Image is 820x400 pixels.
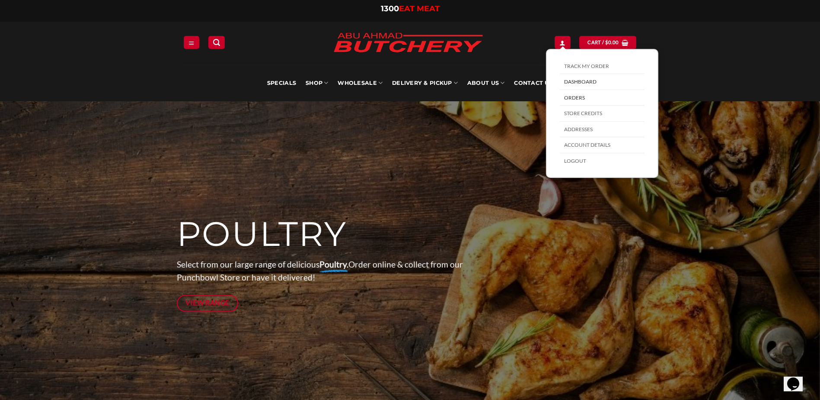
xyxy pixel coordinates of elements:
[514,65,553,101] a: Contact Us
[560,58,645,74] a: Track My Order
[467,65,504,101] a: About Us
[185,297,230,308] span: View Range
[399,4,440,13] span: EAT MEAT
[177,213,348,255] span: POULTRY
[587,39,619,46] span: Cart /
[306,65,328,101] a: SHOP
[267,65,296,101] a: Specials
[560,106,645,122] a: Store Credits
[560,153,645,169] a: Logout
[560,90,645,106] a: Orders
[184,36,199,48] a: Menu
[605,39,619,45] bdi: 0.00
[560,74,645,90] a: Dashboard
[319,259,348,269] strong: Poultry.
[555,36,570,48] a: My account
[208,36,225,48] a: Search
[381,4,399,13] span: 1300
[177,259,463,283] span: Select from our large range of delicious Order online & collect from our Punchbowl Store or have ...
[177,295,239,312] a: View Range
[784,365,811,391] iframe: chat widget
[381,4,440,13] a: 1300EAT MEAT
[392,65,458,101] a: Delivery & Pickup
[326,27,490,60] img: Abu Ahmad Butchery
[579,36,636,48] a: View cart
[560,137,645,153] a: Account details
[560,122,645,138] a: Addresses
[605,39,608,46] span: $
[338,65,383,101] a: Wholesale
